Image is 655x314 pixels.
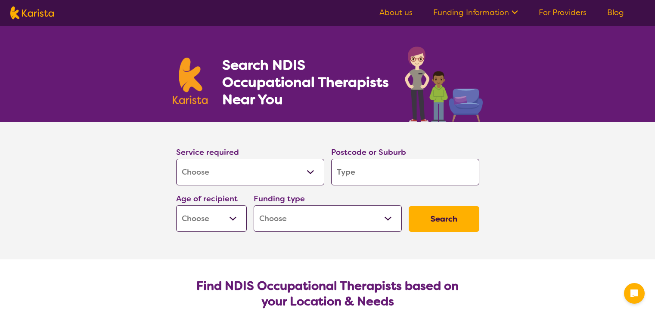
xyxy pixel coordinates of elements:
[176,194,238,204] label: Age of recipient
[173,58,208,104] img: Karista logo
[405,46,483,122] img: occupational-therapy
[379,7,413,18] a: About us
[254,194,305,204] label: Funding type
[10,6,54,19] img: Karista logo
[433,7,518,18] a: Funding Information
[331,159,479,185] input: Type
[222,56,390,108] h1: Search NDIS Occupational Therapists Near You
[607,7,624,18] a: Blog
[183,278,472,309] h2: Find NDIS Occupational Therapists based on your Location & Needs
[331,147,406,157] label: Postcode or Suburb
[176,147,239,157] label: Service required
[539,7,587,18] a: For Providers
[409,206,479,232] button: Search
